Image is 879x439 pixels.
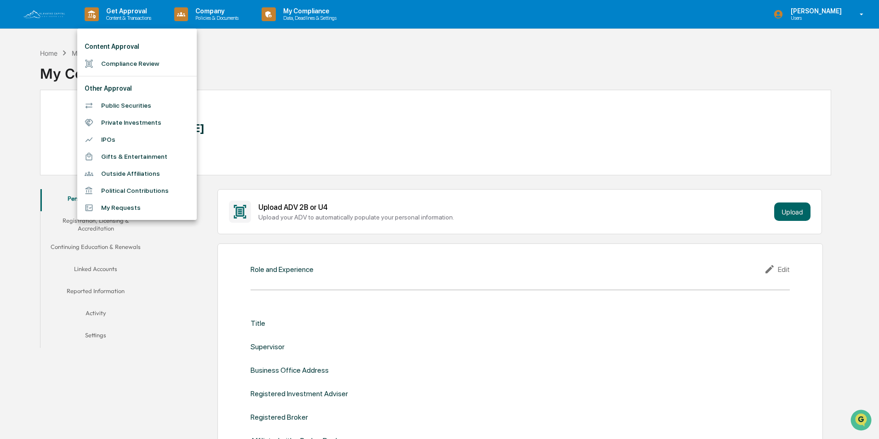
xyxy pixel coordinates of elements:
div: We're available if you need us! [31,80,116,87]
span: Data Lookup [18,133,58,143]
p: How can we help? [9,19,167,34]
a: 🗄️Attestations [63,112,118,129]
li: My Requests [77,199,197,216]
div: 🔎 [9,134,17,142]
input: Clear [24,42,152,52]
div: 🖐️ [9,117,17,124]
li: Private Investments [77,114,197,131]
li: Outside Affiliations [77,165,197,182]
li: Compliance Review [77,55,197,72]
li: Content Approval [77,38,197,55]
li: Public Securities [77,97,197,114]
img: 1746055101610-c473b297-6a78-478c-a979-82029cc54cd1 [9,70,26,87]
span: Pylon [91,156,111,163]
iframe: Open customer support [850,409,874,433]
div: 🗄️ [67,117,74,124]
a: 🔎Data Lookup [6,130,62,146]
a: Powered byPylon [65,156,111,163]
li: IPOs [77,131,197,148]
li: Political Contributions [77,182,197,199]
a: 🖐️Preclearance [6,112,63,129]
span: Preclearance [18,116,59,125]
div: Start new chat [31,70,151,80]
span: Attestations [76,116,114,125]
li: Other Approval [77,80,197,97]
li: Gifts & Entertainment [77,148,197,165]
button: Start new chat [156,73,167,84]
